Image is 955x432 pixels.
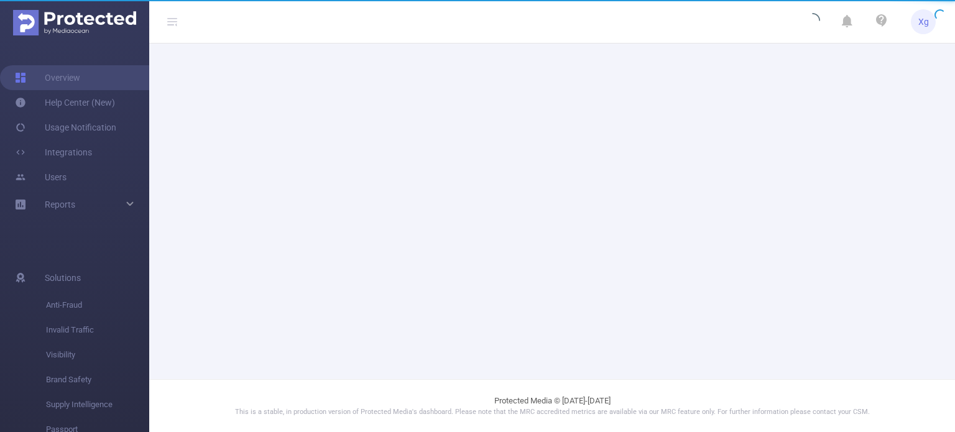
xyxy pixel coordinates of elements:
span: Xg [918,9,929,34]
span: Invalid Traffic [46,318,149,342]
a: Overview [15,65,80,90]
span: Brand Safety [46,367,149,392]
a: Reports [45,192,75,217]
p: This is a stable, in production version of Protected Media's dashboard. Please note that the MRC ... [180,407,924,418]
span: Visibility [46,342,149,367]
footer: Protected Media © [DATE]-[DATE] [149,379,955,432]
a: Users [15,165,67,190]
a: Usage Notification [15,115,116,140]
a: Help Center (New) [15,90,115,115]
img: Protected Media [13,10,136,35]
span: Supply Intelligence [46,392,149,417]
span: Solutions [45,265,81,290]
i: icon: loading [805,13,820,30]
a: Integrations [15,140,92,165]
span: Anti-Fraud [46,293,149,318]
span: Reports [45,200,75,209]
